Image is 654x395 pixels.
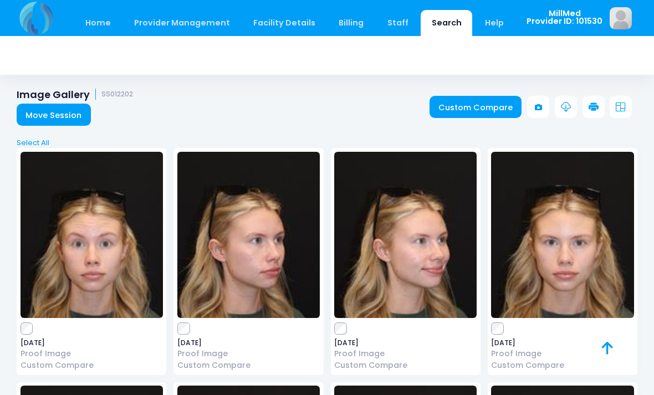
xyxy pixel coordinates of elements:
[491,340,633,346] span: [DATE]
[243,10,326,36] a: Facility Details
[177,348,320,360] a: Proof Image
[491,348,633,360] a: Proof Image
[74,10,121,36] a: Home
[177,360,320,371] a: Custom Compare
[610,7,632,29] img: image
[17,104,91,126] a: Move Session
[421,10,472,36] a: Search
[376,10,419,36] a: Staff
[334,152,477,318] img: image
[123,10,241,36] a: Provider Management
[430,96,522,118] a: Custom Compare
[334,360,477,371] a: Custom Compare
[491,360,633,371] a: Custom Compare
[13,137,641,148] a: Select All
[21,152,163,318] img: image
[21,360,163,371] a: Custom Compare
[334,340,477,346] span: [DATE]
[21,348,163,360] a: Proof Image
[177,152,320,318] img: image
[177,340,320,346] span: [DATE]
[17,89,133,100] h1: Image Gallery
[334,348,477,360] a: Proof Image
[527,9,602,25] span: MillMed Provider ID: 101530
[491,152,633,318] img: image
[474,10,515,36] a: Help
[328,10,375,36] a: Billing
[21,340,163,346] span: [DATE]
[101,90,133,99] small: SS012202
